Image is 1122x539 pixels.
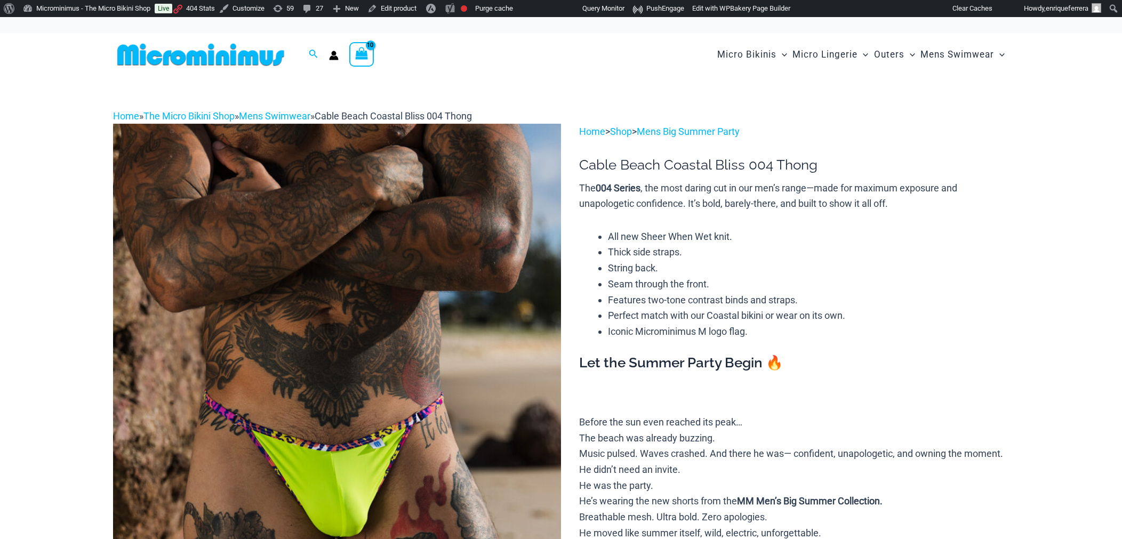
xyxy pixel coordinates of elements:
span: Outers [874,41,904,68]
h3: Let the Summer Party Begin 🔥 [579,354,1009,372]
div: Focus keyphrase not set [461,5,467,12]
li: String back. [608,260,1009,276]
span: Cable Beach Coastal Bliss 004 Thong [315,110,472,122]
a: Mens Swimwear [239,110,310,122]
a: Mens Big Summer Party [637,126,740,137]
span: Micro Lingerie [792,41,857,68]
h1: Cable Beach Coastal Bliss 004 Thong [579,157,1009,173]
a: View Shopping Cart, 10 items [349,42,374,67]
b: MM Men’s Big Summer Collection. [737,495,883,506]
span: Menu Toggle [857,41,868,68]
img: MM SHOP LOGO FLAT [113,43,288,67]
span: enriqueferrera [1046,4,1088,12]
p: > > [579,124,1009,140]
li: Seam through the front. [608,276,1009,292]
img: Views over 48 hours. Click for more Jetpack Stats. [523,3,582,15]
span: Mens Swimwear [920,41,994,68]
a: Live [155,4,172,13]
li: Thick side straps. [608,244,1009,260]
a: Micro LingerieMenu ToggleMenu Toggle [790,38,871,71]
a: Micro BikinisMenu ToggleMenu Toggle [715,38,790,71]
span: Micro Bikinis [717,41,776,68]
a: Account icon link [329,51,339,60]
span: » » » [113,110,472,122]
p: The , the most daring cut in our men’s range—made for maximum exposure and unapologetic confidenc... [579,180,1009,212]
li: All new Sheer When Wet knit. [608,229,1009,245]
b: 004 Series [596,182,640,194]
a: Shop [610,126,632,137]
span: Menu Toggle [994,41,1005,68]
li: Perfect match with our Coastal bikini or wear on its own. [608,308,1009,324]
nav: Site Navigation [713,37,1009,73]
span: Menu Toggle [776,41,787,68]
a: Mens SwimwearMenu ToggleMenu Toggle [918,38,1007,71]
span: Menu Toggle [904,41,915,68]
li: Iconic Microminimus M logo flag. [608,324,1009,340]
a: Home [113,110,139,122]
a: The Micro Bikini Shop [143,110,235,122]
a: Home [579,126,605,137]
li: Features two-tone contrast binds and straps. [608,292,1009,308]
a: Search icon link [309,48,318,61]
a: OutersMenu ToggleMenu Toggle [871,38,918,71]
